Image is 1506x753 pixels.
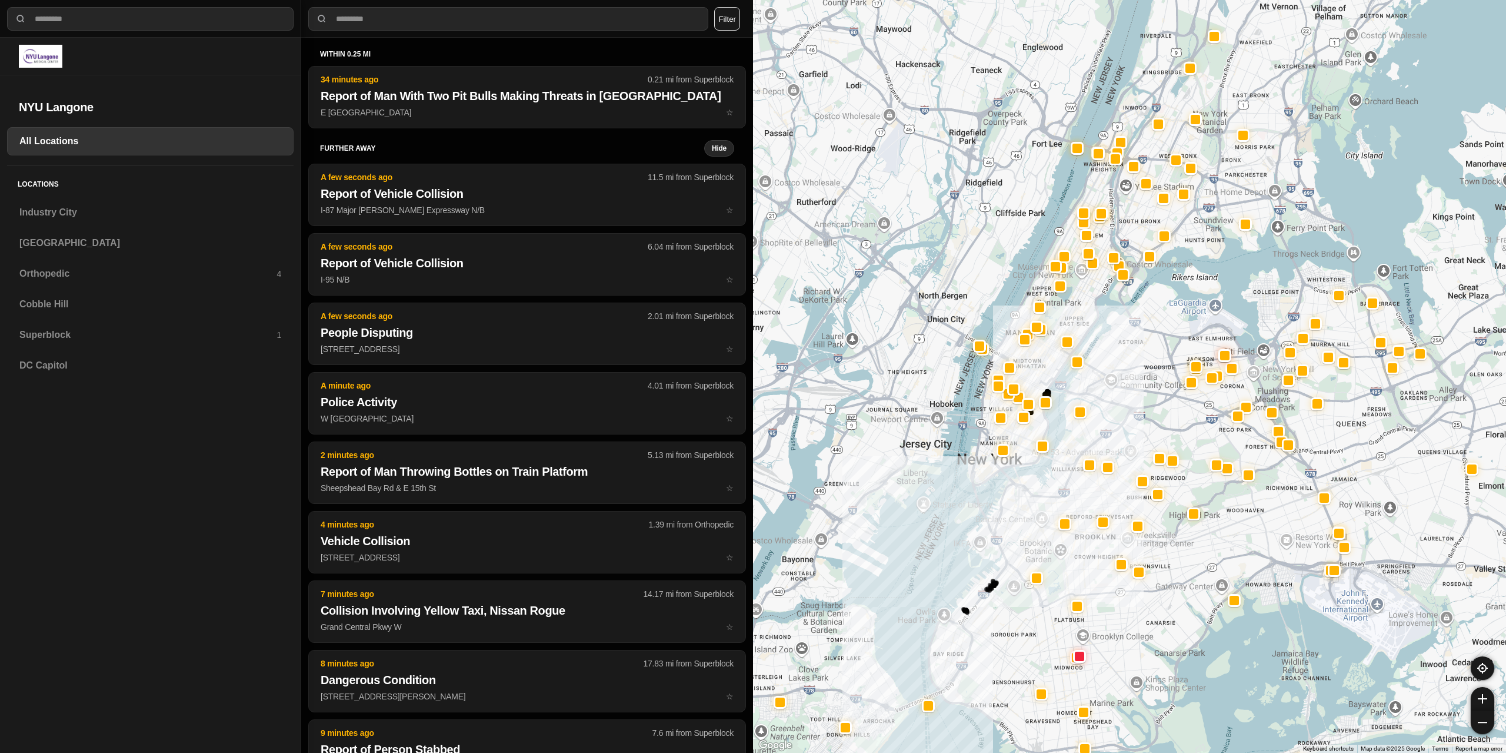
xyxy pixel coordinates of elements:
button: zoom-out [1471,711,1494,734]
a: Superblock1 [7,321,294,349]
h2: Collision Involving Yellow Taxi, Nissan Rogue [321,602,734,619]
h3: Cobble Hill [19,297,281,311]
p: 7 minutes ago [321,588,643,600]
button: Filter [714,7,740,31]
p: 14.17 mi from Superblock [643,588,734,600]
h2: Report of Man With Two Pit Bulls Making Threats in [GEOGRAPHIC_DATA] [321,88,734,104]
button: A few seconds ago11.5 mi from SuperblockReport of Vehicle CollisionI-87 Major [PERSON_NAME] Expre... [308,164,746,226]
h3: All Locations [19,134,281,148]
a: Open this area in Google Maps (opens a new window) [756,738,795,753]
button: A minute ago4.01 mi from SuperblockPolice ActivityW [GEOGRAPHIC_DATA]star [308,372,746,434]
h5: within 0.25 mi [320,49,734,59]
p: I-87 Major [PERSON_NAME] Expressway N/B [321,204,734,216]
h2: Report of Vehicle Collision [321,185,734,202]
p: 11.5 mi from Superblock [648,171,734,183]
a: Cobble Hill [7,290,294,319]
small: Hide [712,144,727,153]
h2: NYU Langone [19,99,282,115]
a: Industry City [7,198,294,227]
p: A minute ago [321,380,648,392]
span: star [726,414,734,423]
p: A few seconds ago [321,241,648,253]
h3: Industry City [19,205,281,220]
h3: DC Capitol [19,359,281,373]
p: 34 minutes ago [321,74,648,85]
a: A few seconds ago2.01 mi from SuperblockPeople Disputing[STREET_ADDRESS]star [308,344,746,354]
img: recenter [1477,663,1488,674]
span: Map data ©2025 Google [1361,745,1425,752]
p: Grand Central Pkwy W [321,621,734,633]
a: [GEOGRAPHIC_DATA] [7,229,294,257]
a: Terms (opens in new tab) [1432,745,1448,752]
p: 8 minutes ago [321,658,643,669]
p: 17.83 mi from Superblock [643,658,734,669]
a: Report a map error [1455,745,1502,752]
p: A few seconds ago [321,310,648,322]
img: search [15,13,26,25]
button: Hide [704,140,734,157]
h5: Locations [7,165,294,198]
span: star [726,108,734,117]
button: recenter [1471,656,1494,680]
a: A minute ago4.01 mi from SuperblockPolice ActivityW [GEOGRAPHIC_DATA]star [308,413,746,423]
h2: People Disputing [321,324,734,341]
p: [STREET_ADDRESS] [321,552,734,563]
button: 4 minutes ago1.39 mi from OrthopedicVehicle Collision[STREET_ADDRESS]star [308,511,746,573]
a: All Locations [7,127,294,155]
p: 4.01 mi from Superblock [648,380,734,392]
h2: Vehicle Collision [321,533,734,549]
p: A few seconds ago [321,171,648,183]
h3: Orthopedic [19,267,276,281]
a: 8 minutes ago17.83 mi from SuperblockDangerous Condition[STREET_ADDRESS][PERSON_NAME]star [308,691,746,701]
button: 8 minutes ago17.83 mi from SuperblockDangerous Condition[STREET_ADDRESS][PERSON_NAME]star [308,650,746,712]
a: Orthopedic4 [7,260,294,288]
p: E [GEOGRAPHIC_DATA] [321,107,734,118]
button: zoom-in [1471,687,1494,711]
img: zoom-in [1478,694,1487,704]
p: [STREET_ADDRESS][PERSON_NAME] [321,691,734,702]
p: Sheepshead Bay Rd & E 15th St [321,482,734,494]
p: I-95 N/B [321,274,734,286]
h2: Police Activity [321,394,734,410]
p: 2 minutes ago [321,449,648,461]
img: search [316,13,328,25]
p: 4 [276,268,281,280]
button: Keyboard shortcuts [1303,745,1354,753]
span: star [726,553,734,562]
p: 1 [276,329,281,341]
p: 5.13 mi from Superblock [648,449,734,461]
span: star [726,622,734,632]
button: 2 minutes ago5.13 mi from SuperblockReport of Man Throwing Bottles on Train PlatformSheepshead Ba... [308,442,746,504]
a: 34 minutes ago0.21 mi from SuperblockReport of Man With Two Pit Bulls Making Threats in [GEOGRAPH... [308,107,746,117]
p: 7.6 mi from Superblock [652,727,734,739]
a: 7 minutes ago14.17 mi from SuperblockCollision Involving Yellow Taxi, Nissan RogueGrand Central P... [308,622,746,632]
a: 2 minutes ago5.13 mi from SuperblockReport of Man Throwing Bottles on Train PlatformSheepshead Ba... [308,483,746,493]
p: W [GEOGRAPHIC_DATA] [321,413,734,424]
button: 7 minutes ago14.17 mi from SuperblockCollision Involving Yellow Taxi, Nissan RogueGrand Central P... [308,580,746,643]
span: star [726,275,734,284]
h3: Superblock [19,328,276,342]
p: 1.39 mi from Orthopedic [649,519,734,530]
h2: Dangerous Condition [321,672,734,688]
a: A few seconds ago6.04 mi from SuperblockReport of Vehicle CollisionI-95 N/Bstar [308,274,746,284]
a: DC Capitol [7,351,294,380]
p: 0.21 mi from Superblock [648,74,734,85]
p: 4 minutes ago [321,519,649,530]
span: star [726,205,734,215]
span: star [726,344,734,354]
h2: Report of Man Throwing Bottles on Train Platform [321,463,734,480]
p: 6.04 mi from Superblock [648,241,734,253]
button: 34 minutes ago0.21 mi from SuperblockReport of Man With Two Pit Bulls Making Threats in [GEOGRAPH... [308,66,746,128]
p: [STREET_ADDRESS] [321,343,734,355]
img: Google [756,738,795,753]
span: star [726,483,734,493]
h2: Report of Vehicle Collision [321,255,734,271]
p: 2.01 mi from Superblock [648,310,734,322]
p: 9 minutes ago [321,727,652,739]
a: 4 minutes ago1.39 mi from OrthopedicVehicle Collision[STREET_ADDRESS]star [308,552,746,562]
a: A few seconds ago11.5 mi from SuperblockReport of Vehicle CollisionI-87 Major [PERSON_NAME] Expre... [308,205,746,215]
span: star [726,692,734,701]
img: logo [19,45,62,68]
h5: further away [320,144,704,153]
h3: [GEOGRAPHIC_DATA] [19,236,281,250]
